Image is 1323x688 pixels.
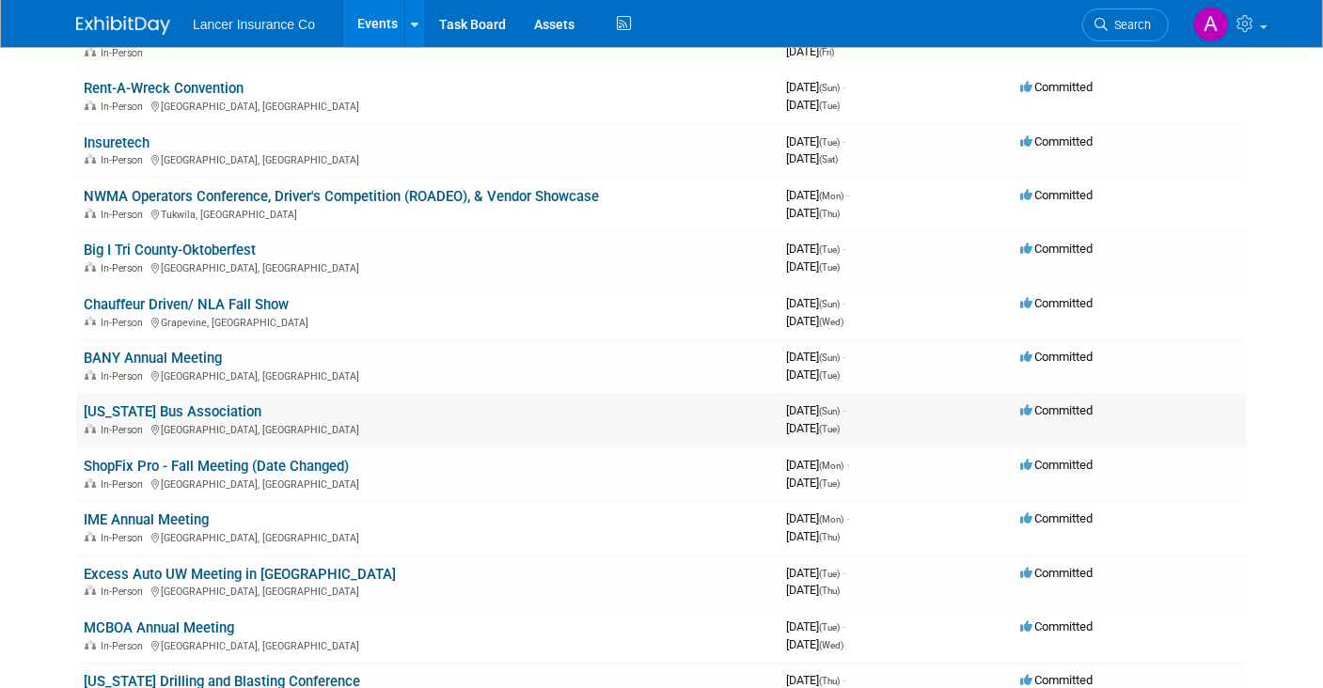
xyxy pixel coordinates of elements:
span: [DATE] [786,583,840,597]
div: [GEOGRAPHIC_DATA], [GEOGRAPHIC_DATA] [84,421,771,436]
span: (Sat) [819,154,838,164]
span: Committed [1020,134,1093,149]
a: Excess Auto UW Meeting in [GEOGRAPHIC_DATA] [84,566,396,583]
img: In-Person Event [85,317,96,326]
div: [GEOGRAPHIC_DATA], [GEOGRAPHIC_DATA] [84,98,771,113]
span: In-Person [101,154,149,166]
span: - [843,296,845,310]
span: [DATE] [786,134,845,149]
span: [DATE] [786,350,845,364]
img: In-Person Event [85,154,96,164]
span: Committed [1020,296,1093,310]
span: [DATE] [786,188,849,202]
div: [GEOGRAPHIC_DATA], [GEOGRAPHIC_DATA] [84,367,771,383]
div: [GEOGRAPHIC_DATA], [GEOGRAPHIC_DATA] [84,151,771,166]
a: Big I Tri County-Oktoberfest [84,242,256,258]
span: In-Person [101,370,149,383]
a: ShopFix Pro - Fall Meeting (Date Changed) [84,458,349,475]
img: In-Person Event [85,101,96,110]
span: - [846,188,849,202]
span: (Tue) [819,478,840,489]
img: ExhibitDay [76,16,170,35]
span: In-Person [101,209,149,221]
div: [GEOGRAPHIC_DATA], [GEOGRAPHIC_DATA] [84,476,771,491]
span: (Thu) [819,209,840,219]
span: (Tue) [819,370,840,381]
span: (Wed) [819,317,843,327]
span: Committed [1020,80,1093,94]
span: Committed [1020,350,1093,364]
span: Committed [1020,566,1093,580]
span: (Sun) [819,352,840,363]
img: In-Person Event [85,478,96,488]
span: - [846,511,849,525]
span: (Tue) [819,244,840,255]
a: Chauffeur Driven/ NLA Fall Show [84,296,289,313]
span: [DATE] [786,296,845,310]
span: In-Person [101,478,149,491]
span: [DATE] [786,458,849,472]
span: Search [1108,18,1151,32]
span: - [843,403,845,417]
img: In-Person Event [85,640,96,649]
img: In-Person Event [85,424,96,433]
div: [GEOGRAPHIC_DATA], [GEOGRAPHIC_DATA] [84,259,771,274]
span: (Tue) [819,569,840,579]
span: Committed [1020,673,1093,687]
a: NWMA Operators Conference, Driver's Competition (ROADEO), & Vendor Showcase [84,188,599,205]
span: (Wed) [819,640,843,650]
span: Committed [1020,403,1093,417]
span: [DATE] [786,637,843,651]
span: [DATE] [786,206,840,220]
span: Lancer Insurance Co [193,17,315,32]
span: Committed [1020,458,1093,472]
span: Committed [1020,188,1093,202]
a: IME Annual Meeting [84,511,209,528]
span: In-Person [101,640,149,652]
span: (Tue) [819,262,840,273]
span: [DATE] [786,151,838,165]
span: (Fri) [819,47,834,57]
a: Search [1082,8,1169,41]
span: (Thu) [819,676,840,686]
span: [DATE] [786,511,849,525]
span: Committed [1020,619,1093,633]
span: (Tue) [819,424,840,434]
span: Committed [1020,511,1093,525]
img: In-Person Event [85,47,96,56]
span: (Mon) [819,514,843,524]
div: [GEOGRAPHIC_DATA], [GEOGRAPHIC_DATA] [84,637,771,652]
span: In-Person [101,424,149,436]
span: [DATE] [786,619,845,633]
span: - [843,673,845,687]
span: - [843,134,845,149]
img: Ann Barron [1193,7,1229,42]
span: In-Person [101,586,149,598]
img: In-Person Event [85,532,96,541]
img: In-Person Event [85,209,96,218]
span: [DATE] [786,80,845,94]
span: [DATE] [786,259,840,274]
span: [DATE] [786,403,845,417]
span: In-Person [101,47,149,59]
span: (Tue) [819,137,840,148]
span: In-Person [101,317,149,329]
div: [GEOGRAPHIC_DATA], [GEOGRAPHIC_DATA] [84,583,771,598]
a: Insuretech [84,134,150,151]
span: (Mon) [819,191,843,201]
span: Committed [1020,242,1093,256]
span: [DATE] [786,44,834,58]
span: - [843,619,845,633]
a: MCBOA Annual Meeting [84,619,234,636]
span: (Mon) [819,461,843,471]
span: - [843,242,845,256]
span: [DATE] [786,367,840,382]
div: [GEOGRAPHIC_DATA], [GEOGRAPHIC_DATA] [84,529,771,544]
span: [DATE] [786,476,840,490]
span: [DATE] [786,673,845,687]
div: Grapevine, [GEOGRAPHIC_DATA] [84,314,771,329]
span: In-Person [101,532,149,544]
span: - [846,458,849,472]
span: In-Person [101,262,149,274]
a: [US_STATE] Bus Association [84,403,261,420]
